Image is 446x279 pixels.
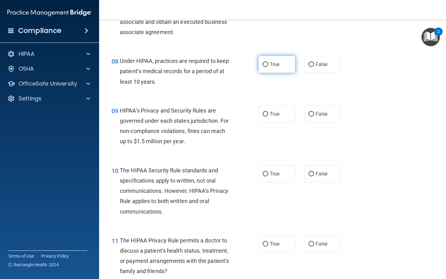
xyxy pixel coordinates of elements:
[270,61,279,67] span: True
[19,50,34,58] p: HIPAA
[120,167,228,215] span: The HIPAA Security Rule standards and specifications apply to written, not oral communications. H...
[308,172,314,176] input: False
[18,26,61,35] h4: Compliance
[270,171,279,177] span: True
[316,111,328,117] span: False
[316,61,328,67] span: False
[308,62,314,67] input: False
[316,171,328,177] span: False
[7,95,90,102] a: Settings
[111,167,118,175] span: 10
[7,50,90,58] a: HIPAA
[8,262,59,268] span: Ⓒ Rectangle Health 2024
[120,237,229,275] span: The HIPAA Privacy Rule permits a doctor to discuss a patient’s health status, treatment, or payme...
[7,65,90,73] a: OSHA
[308,242,314,246] input: False
[8,253,34,259] a: Terms of Use
[19,80,77,87] p: OfficeSafe University
[19,65,34,73] p: OSHA
[111,58,118,65] span: 08
[19,95,42,102] p: Settings
[316,241,328,247] span: False
[41,253,69,259] a: Privacy Policy
[270,111,279,117] span: True
[7,80,90,87] a: OfficeSafe University
[415,236,439,260] iframe: Drift Widget Chat Controller
[111,237,118,245] span: 11
[263,112,268,117] input: True
[111,107,118,115] span: 09
[263,242,268,246] input: True
[308,112,314,117] input: False
[120,107,229,145] span: HIPAA’s Privacy and Security Rules are governed under each states jurisdiction. For non-complianc...
[270,241,279,247] span: True
[263,62,268,67] input: True
[7,7,92,19] img: PMB logo
[437,32,439,40] div: 2
[263,172,268,176] input: True
[120,58,229,85] span: Under HIPAA, practices are required to keep patient’s medical records for a period of at least 10...
[422,28,440,46] button: Open Resource Center, 2 new notifications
